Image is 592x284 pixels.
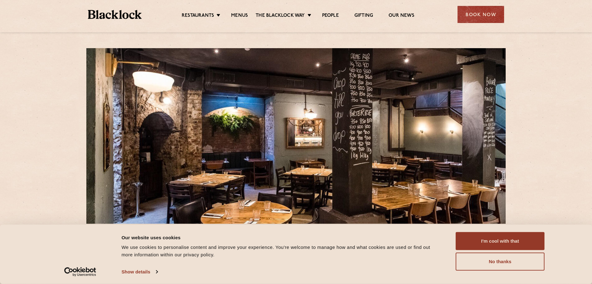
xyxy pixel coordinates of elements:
a: Usercentrics Cookiebot - opens in a new window [53,267,107,277]
a: Show details [121,267,157,277]
div: Our website uses cookies [121,234,442,241]
button: I'm cool with that [456,232,544,250]
a: Gifting [354,13,373,20]
a: The Blacklock Way [256,13,305,20]
a: Our News [389,13,414,20]
a: People [322,13,339,20]
a: Restaurants [182,13,214,20]
a: Menus [231,13,248,20]
button: No thanks [456,253,544,271]
div: Book Now [458,6,504,23]
img: BL_Textured_Logo-footer-cropped.svg [88,10,142,19]
div: We use cookies to personalise content and improve your experience. You're welcome to manage how a... [121,244,442,259]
